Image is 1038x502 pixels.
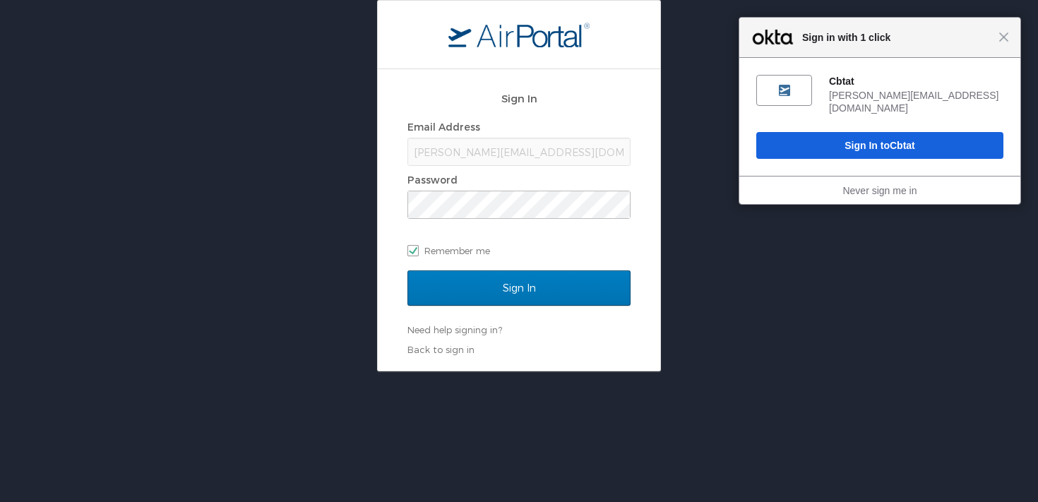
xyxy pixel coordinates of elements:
[407,270,631,306] input: Sign In
[407,344,475,355] a: Back to sign in
[998,32,1009,42] span: Close
[890,140,915,151] span: Cbtat
[756,132,1003,159] button: Sign In toCbtat
[407,90,631,107] h2: Sign In
[448,22,590,47] img: logo
[407,240,631,261] label: Remember me
[795,29,998,46] span: Sign in with 1 click
[829,75,1003,88] div: Cbtat
[407,121,480,133] label: Email Address
[407,174,458,186] label: Password
[407,324,502,335] a: Need help signing in?
[829,89,1003,114] div: [PERSON_NAME][EMAIL_ADDRESS][DOMAIN_NAME]
[842,185,917,196] a: Never sign me in
[779,85,790,96] img: fs06h3nis6AXwsAno5d7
